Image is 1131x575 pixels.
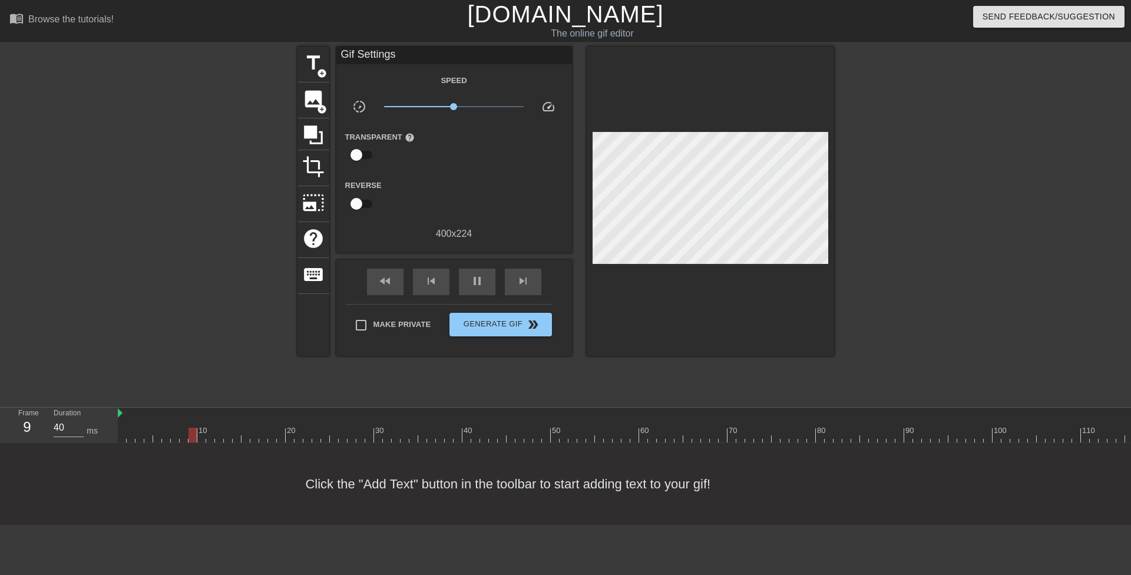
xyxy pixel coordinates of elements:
div: 110 [1082,425,1097,437]
label: Transparent [345,131,415,143]
div: 50 [552,425,563,437]
span: add_circle [317,68,327,78]
label: Reverse [345,180,382,191]
div: The online gif editor [383,27,802,41]
div: 80 [817,425,828,437]
span: image [302,88,325,110]
div: 30 [375,425,386,437]
a: [DOMAIN_NAME] [467,1,663,27]
span: Send Feedback/Suggestion [983,9,1115,24]
div: ms [87,425,98,437]
a: Browse the tutorials! [9,11,114,29]
span: menu_book [9,11,24,25]
span: help [405,133,415,143]
div: 10 [199,425,209,437]
div: 100 [994,425,1008,437]
div: 20 [287,425,297,437]
div: Gif Settings [336,47,572,64]
span: Generate Gif [454,318,547,332]
div: 90 [905,425,916,437]
label: Speed [441,75,467,87]
span: help [302,227,325,250]
span: photo_size_select_large [302,191,325,214]
div: Browse the tutorials! [28,14,114,24]
span: pause [470,274,484,288]
div: 400 x 224 [336,227,572,241]
div: Frame [9,408,45,442]
button: Generate Gif [449,313,551,336]
span: skip_previous [424,274,438,288]
span: Make Private [373,319,431,331]
span: title [302,52,325,74]
span: slow_motion_video [352,100,366,114]
span: fast_rewind [378,274,392,288]
div: 9 [18,417,36,438]
div: 60 [640,425,651,437]
span: double_arrow [526,318,540,332]
span: crop [302,156,325,178]
button: Send Feedback/Suggestion [973,6,1125,28]
span: add_circle [317,104,327,114]
span: speed [541,100,555,114]
label: Duration [54,410,81,417]
span: skip_next [516,274,530,288]
span: keyboard [302,263,325,286]
div: 40 [464,425,474,437]
div: 70 [729,425,739,437]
